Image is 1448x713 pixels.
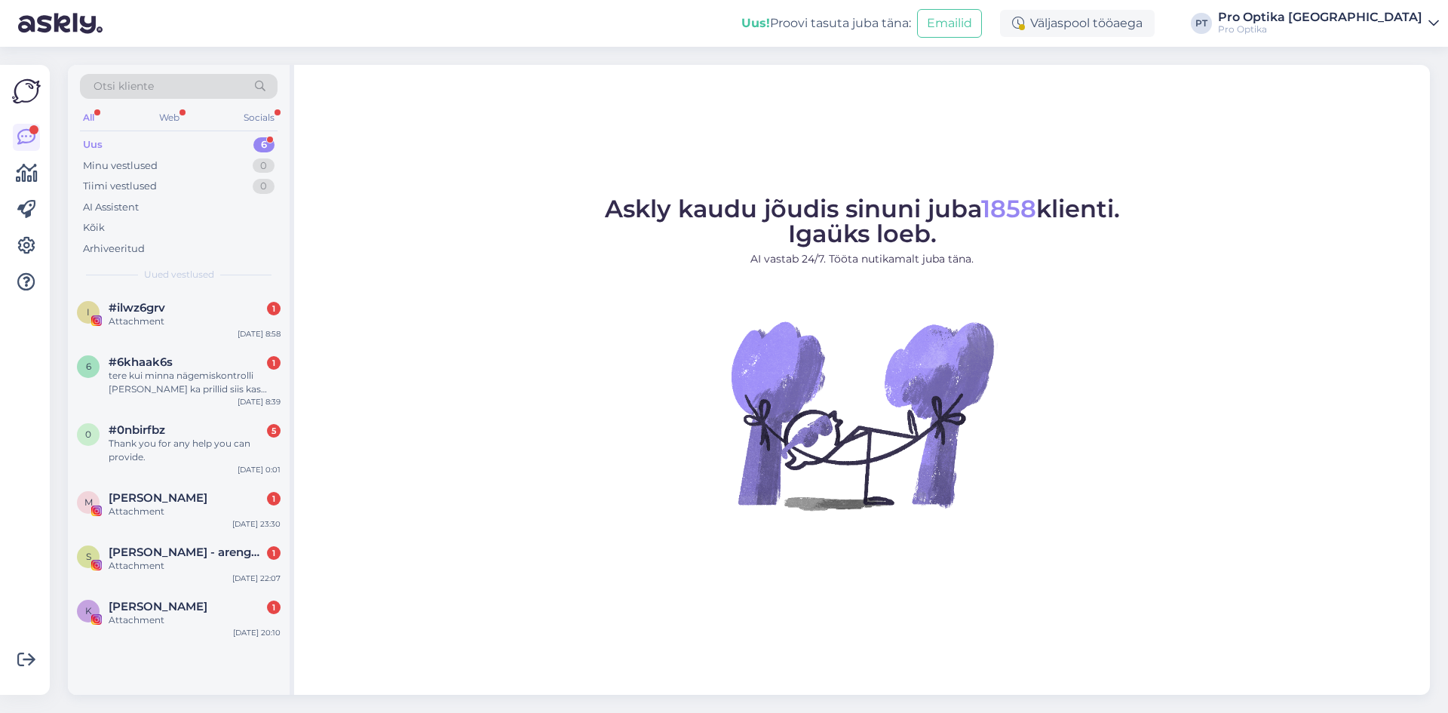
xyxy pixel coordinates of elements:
div: Socials [241,108,278,128]
img: Askly Logo [12,77,41,106]
div: Thank you for any help you can provide. [109,437,281,464]
div: Pro Optika [1218,23,1422,35]
div: [DATE] 0:01 [238,464,281,475]
span: M [84,496,93,508]
span: Katriine Mark [109,600,207,613]
span: 0 [85,429,91,440]
div: Proovi tasuta juba täna: [741,14,911,32]
div: Väljaspool tööaega [1000,10,1155,37]
span: #0nbirfbz [109,423,165,437]
div: Pro Optika [GEOGRAPHIC_DATA] [1218,11,1422,23]
div: Attachment [109,613,281,627]
div: Uus [83,137,103,152]
div: 6 [253,137,275,152]
button: Emailid [917,9,982,38]
div: Attachment [109,559,281,573]
div: Attachment [109,505,281,518]
div: 0 [253,179,275,194]
div: All [80,108,97,128]
span: Signe Ventsel - arengupartner [109,546,265,559]
span: Uued vestlused [144,268,214,281]
span: 6 [86,361,91,372]
span: i [87,306,90,318]
div: Tiimi vestlused [83,179,157,194]
div: 1 [267,601,281,614]
div: Attachment [109,315,281,328]
div: 1 [267,492,281,506]
div: [DATE] 20:10 [233,627,281,638]
span: Otsi kliente [94,78,154,94]
div: 5 [267,424,281,438]
div: AI Assistent [83,200,139,215]
div: [DATE] 8:39 [238,396,281,407]
div: 1 [267,302,281,315]
a: Pro Optika [GEOGRAPHIC_DATA]Pro Optika [1218,11,1439,35]
span: Marilin Hango [109,491,207,505]
div: PT [1191,13,1212,34]
span: #6khaak6s [109,355,173,369]
span: 1858 [981,194,1036,223]
div: [DATE] 22:07 [232,573,281,584]
div: 1 [267,546,281,560]
div: tere kui minna nägemiskontrolli [PERSON_NAME] ka prillid siis kas nägemiskontroll on ikka täishin... [109,369,281,396]
div: Minu vestlused [83,158,158,174]
div: 0 [253,158,275,174]
div: Arhiveeritud [83,241,145,257]
div: [DATE] 23:30 [232,518,281,530]
div: Web [156,108,183,128]
div: Kõik [83,220,105,235]
span: #ilwz6grv [109,301,165,315]
p: AI vastab 24/7. Tööta nutikamalt juba täna. [605,251,1120,267]
span: S [86,551,91,562]
span: K [85,605,92,616]
span: Askly kaudu jõudis sinuni juba klienti. Igaüks loeb. [605,194,1120,248]
div: [DATE] 8:58 [238,328,281,340]
b: Uus! [741,16,770,30]
div: 1 [267,356,281,370]
img: No Chat active [726,279,998,551]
